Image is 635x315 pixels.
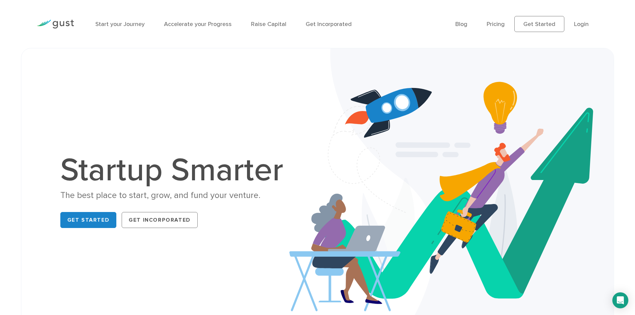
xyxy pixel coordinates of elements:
[60,212,117,228] a: Get Started
[306,21,352,28] a: Get Incorporated
[514,16,564,32] a: Get Started
[487,21,505,28] a: Pricing
[164,21,232,28] a: Accelerate your Progress
[60,154,290,186] h1: Startup Smarter
[122,212,198,228] a: Get Incorporated
[60,190,290,201] div: The best place to start, grow, and fund your venture.
[251,21,286,28] a: Raise Capital
[37,20,74,29] img: Gust Logo
[574,21,589,28] a: Login
[455,21,467,28] a: Blog
[612,292,628,308] div: Open Intercom Messenger
[95,21,145,28] a: Start your Journey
